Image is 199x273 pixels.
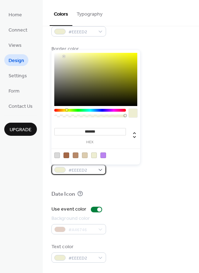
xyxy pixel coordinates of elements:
[54,140,126,144] label: hex
[51,45,105,53] div: Border color
[9,103,33,110] span: Contact Us
[91,152,97,158] div: rgb(238, 238, 210)
[63,152,69,158] div: rgb(164, 103, 70)
[51,215,105,222] div: Background color
[68,167,95,174] span: #EEEED2
[54,152,60,158] div: rgb(217, 217, 217)
[73,152,78,158] div: rgb(183, 137, 105)
[10,126,32,134] span: Upgrade
[51,243,105,251] div: Text color
[9,88,20,95] span: Form
[4,9,26,20] a: Home
[9,57,24,65] span: Design
[68,255,95,262] span: #EEEED2
[4,100,37,112] a: Contact Us
[51,206,87,213] div: Use event color
[9,11,22,19] span: Home
[4,123,37,136] button: Upgrade
[9,72,27,80] span: Settings
[9,27,27,34] span: Connect
[9,42,22,49] span: Views
[4,69,31,81] a: Settings
[68,28,95,36] span: #EEEED2
[4,54,28,66] a: Design
[4,39,26,51] a: Views
[100,152,106,158] div: rgb(186, 131, 240)
[82,152,88,158] div: rgb(220, 204, 175)
[4,24,32,35] a: Connect
[51,191,75,198] div: Date Icon
[4,85,24,96] a: Form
